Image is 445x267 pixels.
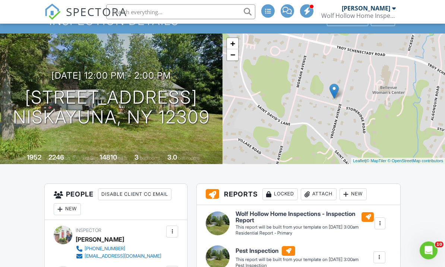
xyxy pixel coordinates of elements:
[197,184,400,205] h3: Reports
[44,4,61,20] img: The Best Home Inspection Software - Spectora
[340,189,367,201] div: New
[98,189,171,201] div: Disable Client CC Email
[49,15,396,28] h1: Inspection Details
[85,246,125,252] div: [PHONE_NUMBER]
[76,228,101,233] span: Inspector
[351,158,445,164] div: |
[435,242,444,248] span: 10
[227,38,238,50] a: Zoom in
[51,71,171,81] h3: [DATE] 12:00 pm - 2:00 pm
[44,10,127,26] a: SPECTORA
[85,254,161,260] div: [EMAIL_ADDRESS][DOMAIN_NAME]
[13,88,210,128] h1: [STREET_ADDRESS] Niskayuna, NY 12309
[342,4,390,12] div: [PERSON_NAME]
[236,224,374,230] div: This report will be built from your template on [DATE] 3:00am
[76,253,161,260] a: [EMAIL_ADDRESS][DOMAIN_NAME]
[66,4,127,19] span: SPECTORA
[135,154,139,161] div: 3
[65,156,76,161] span: sq. ft.
[27,154,41,161] div: 1952
[140,156,160,161] span: bedrooms
[388,159,443,163] a: © OpenStreetMap contributors
[262,189,298,201] div: Locked
[76,245,161,253] a: [PHONE_NUMBER]
[236,230,374,237] div: Residential Report - Primary
[83,156,98,161] span: Lot Size
[54,204,81,216] div: New
[118,156,127,161] span: sq.ft.
[236,211,374,224] h6: Wolf Hollow Home Inspections - Inspection Report
[327,16,368,26] div: Client View
[353,159,365,163] a: Leaflet
[321,12,396,19] div: Wolf Hollow Home Inspections
[227,50,238,61] a: Zoom out
[366,159,386,163] a: © MapTiler
[301,189,337,201] div: Attach
[100,154,117,161] div: 14810
[76,234,124,245] div: [PERSON_NAME]
[106,4,255,19] input: Search everything...
[236,246,359,256] h6: Pest Inspection
[236,257,359,263] div: This report will be built from your template on [DATE] 3:00am
[18,156,26,161] span: Built
[45,184,187,220] h3: People
[48,154,64,161] div: 2246
[420,242,438,260] iframe: Intercom live chat
[167,154,177,161] div: 3.0
[371,16,395,26] div: More
[178,156,199,161] span: bathrooms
